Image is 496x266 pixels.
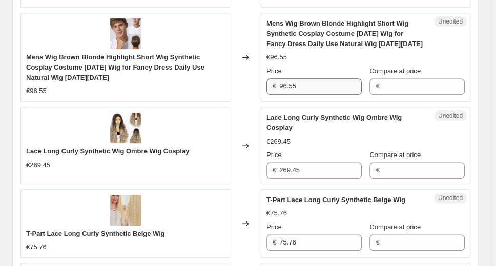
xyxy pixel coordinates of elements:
[26,230,165,237] span: T-Part Lace Long Curly Synthetic Beige Wig
[273,82,276,90] span: €
[369,223,421,231] span: Compare at price
[376,166,379,174] span: €
[110,113,141,143] img: il_fullxfull.4797576047_cgp1_80x.jpg
[273,166,276,174] span: €
[26,147,189,155] span: Lace Long Curly Synthetic Wig Ombre Wig Cosplay
[26,242,47,252] div: €75.76
[266,19,423,48] span: Mens Wig Brown Blonde Highlight Short Wig Synthetic Cosplay Costume [DATE] Wig for Fancy Dress Da...
[266,208,287,218] div: €75.76
[273,238,276,246] span: €
[266,114,402,131] span: Lace Long Curly Synthetic Wig Ombre Wig Cosplay
[369,67,421,75] span: Compare at price
[266,52,287,62] div: €96.55
[376,238,379,246] span: €
[26,160,50,170] div: €269.45
[376,82,379,90] span: €
[266,223,282,231] span: Price
[266,196,405,204] span: T-Part Lace Long Curly Synthetic Beige Wig
[266,67,282,75] span: Price
[266,137,291,147] div: €269.45
[26,86,47,96] div: €96.55
[26,53,204,81] span: Mens Wig Brown Blonde Highlight Short Wig Synthetic Cosplay Costume [DATE] Wig for Fancy Dress Da...
[110,195,141,226] img: il_fullxfull.5511292204_cw10_80x.jpg
[438,17,463,26] span: Unedited
[266,151,282,159] span: Price
[438,112,463,120] span: Unedited
[438,194,463,202] span: Unedited
[110,18,141,49] img: il_fullxfull.5596354769_955p_80x.jpg
[369,151,421,159] span: Compare at price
